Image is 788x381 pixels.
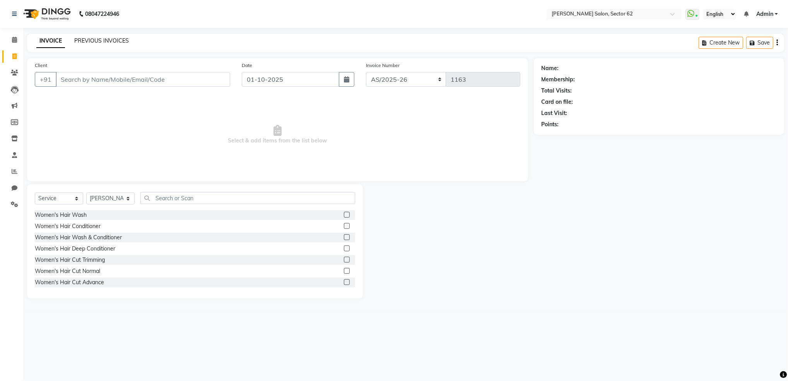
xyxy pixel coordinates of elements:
div: Name: [542,64,559,72]
div: Last Visit: [542,109,567,117]
div: Total Visits: [542,87,572,95]
div: Membership: [542,76,575,84]
div: Women's Hair Deep Conditioner [35,245,115,253]
label: Client [35,62,47,69]
span: Admin [756,10,773,18]
div: Women's Hair Wash [35,211,87,219]
button: +91 [35,72,56,87]
div: Women's Hair Conditioner [35,222,101,230]
label: Invoice Number [366,62,400,69]
button: Save [746,37,773,49]
div: Women's Hair Wash & Conditioner [35,233,122,242]
a: PREVIOUS INVOICES [74,37,129,44]
input: Search by Name/Mobile/Email/Code [56,72,230,87]
div: Points: [542,120,559,129]
div: Women's Hair Cut Advance [35,278,104,287]
span: Select & add items from the list below [35,96,520,173]
button: Create New [699,37,743,49]
div: Card on file: [542,98,573,106]
label: Date [242,62,252,69]
b: 08047224946 [85,3,119,25]
img: logo [20,3,73,25]
div: Women's Hair Cut Trimming [35,256,105,264]
input: Search or Scan [140,192,355,204]
div: Women's Hair Cut Normal [35,267,100,275]
a: INVOICE [36,34,65,48]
